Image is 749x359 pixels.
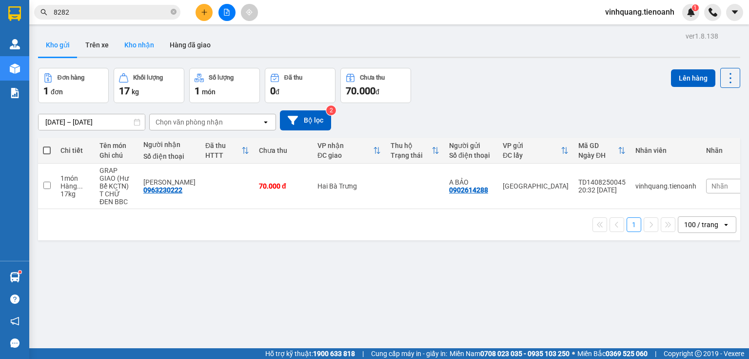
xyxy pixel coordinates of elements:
img: phone-icon [709,8,717,17]
span: kg [132,88,139,96]
button: Khối lượng17kg [114,68,184,103]
div: Chọn văn phòng nhận [156,117,223,127]
div: MINH HẢI [143,178,196,186]
div: TD1408250045 [578,178,626,186]
span: ... [77,182,83,190]
span: close-circle [171,8,177,17]
div: Ngày ĐH [578,151,618,159]
span: đơn [51,88,63,96]
svg: open [262,118,270,126]
span: search [40,9,47,16]
button: caret-down [726,4,743,21]
span: 70.000 [346,85,375,97]
span: Gửi: [65,5,177,16]
sup: 1 [692,4,699,11]
span: đ [375,88,379,96]
div: GRAP GIAO (Hư Bể KCTN) [99,167,134,190]
div: VP nhận [317,142,373,149]
img: warehouse-icon [10,39,20,49]
span: 1 [195,85,200,97]
div: [GEOGRAPHIC_DATA] [503,182,569,190]
span: plus [201,9,208,16]
button: Đã thu0đ [265,68,335,103]
span: Miền Nam [450,348,570,359]
th: Toggle SortBy [386,138,444,164]
div: Số lượng [209,74,234,81]
strong: Nhận: [5,55,256,107]
div: Số điện thoại [449,151,493,159]
strong: 0708 023 035 - 0935 103 250 [480,350,570,358]
div: 1 món [60,174,90,182]
th: Toggle SortBy [573,138,631,164]
div: 0963230222 [143,186,182,194]
div: vinhquang.tienoanh [635,182,696,190]
div: A BẢO [449,178,493,186]
span: 17 [119,85,130,97]
div: Chi tiết [60,147,90,154]
span: file-add [223,9,230,16]
div: 20:32 [DATE] [578,186,626,194]
span: Cung cấp máy in - giấy in: [371,348,447,359]
div: Đã thu [205,142,241,149]
sup: 2 [326,106,336,115]
button: Hàng đã giao [162,33,218,57]
span: message [10,338,20,348]
div: Thu hộ [391,142,432,149]
div: Số điện thoại [143,152,196,160]
img: icon-new-feature [687,8,695,17]
button: Đơn hàng1đơn [38,68,109,103]
span: vinhquang.tienoanh - In: [65,28,237,45]
div: Khối lượng [133,74,163,81]
div: ĐC lấy [503,151,561,159]
span: 1 [43,85,49,97]
span: question-circle [10,295,20,304]
button: Kho gửi [38,33,78,57]
input: Select a date range. [39,114,145,130]
span: close-circle [171,9,177,15]
span: 18:17:14 [DATE] [65,28,237,45]
div: Ghi chú [99,151,134,159]
th: Toggle SortBy [313,138,386,164]
span: Nhãn [711,182,728,190]
div: Hai Bà Trưng [317,182,381,190]
div: HTTT [205,151,241,159]
div: ver 1.8.138 [686,31,718,42]
span: copyright [695,350,702,357]
div: Đơn hàng [58,74,84,81]
span: notification [10,317,20,326]
span: vinhquang.tienoanh [597,6,682,18]
th: Toggle SortBy [200,138,254,164]
div: Đã thu [284,74,302,81]
th: Toggle SortBy [498,138,573,164]
div: ĐC giao [317,151,373,159]
img: warehouse-icon [10,272,20,282]
span: đ [276,88,279,96]
span: TD1408250037 - [65,28,237,45]
span: 1 [693,4,697,11]
button: aim [241,4,258,21]
span: | [362,348,364,359]
div: Chưa thu [259,147,308,154]
div: Trạng thái [391,151,432,159]
div: Nhân viên [635,147,696,154]
div: Tên món [99,142,134,149]
img: solution-icon [10,88,20,98]
div: T CHỮ ĐEN BBC [99,190,134,206]
button: Lên hàng [671,69,715,87]
button: Bộ lọc [280,110,331,130]
div: 100 / trang [684,220,718,230]
div: Người nhận [143,141,196,148]
div: 17 kg [60,190,90,198]
span: ⚪️ [572,352,575,356]
button: Chưa thu70.000đ [340,68,411,103]
div: Chưa thu [360,74,385,81]
svg: open [722,221,730,229]
div: Mã GD [578,142,618,149]
span: 0 [270,85,276,97]
div: 0902614288 [449,186,488,194]
strong: 0369 525 060 [606,350,648,358]
div: VP gửi [503,142,561,149]
button: Kho nhận [117,33,162,57]
span: món [202,88,216,96]
span: Hỗ trợ kỹ thuật: [265,348,355,359]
